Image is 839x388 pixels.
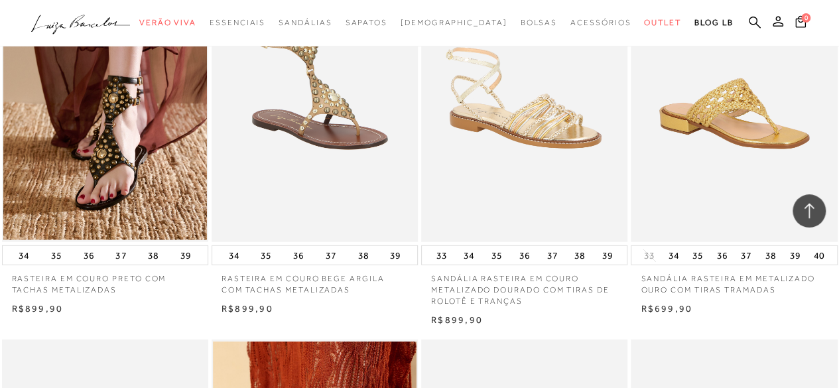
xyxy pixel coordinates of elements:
span: R$899,90 [12,303,64,314]
a: SANDÁLIA RASTEIRA EM COURO METALIZADO DOURADO COM TIRAS DE ROLOTÊ E TRANÇAS [421,265,627,306]
span: R$899,90 [222,303,273,314]
a: RASTEIRA EM COURO PRETO COM TACHAS METALIZADAS [2,265,208,296]
button: 34 [15,246,33,265]
a: noSubCategoriesText [401,11,507,35]
button: 38 [761,246,780,265]
span: Essenciais [210,18,265,27]
span: BLOG LB [694,18,733,27]
span: Sapatos [345,18,387,27]
a: RASTEIRA EM COURO BEGE ARGILA COM TACHAS METALIZADAS [212,265,418,296]
button: 36 [515,246,534,265]
button: 36 [80,246,98,265]
button: 39 [176,246,195,265]
span: Acessórios [570,18,631,27]
button: 38 [570,246,589,265]
a: SANDÁLIA RASTEIRA EM METALIZADO OURO COM TIRAS TRAMADAS [631,265,837,296]
span: Sandálias [279,18,332,27]
a: BLOG LB [694,11,733,35]
button: 34 [460,246,478,265]
button: 34 [665,246,683,265]
a: categoryNavScreenReaderText [210,11,265,35]
button: 35 [257,246,275,265]
button: 35 [47,246,66,265]
span: [DEMOGRAPHIC_DATA] [401,18,507,27]
button: 39 [386,246,405,265]
a: categoryNavScreenReaderText [139,11,196,35]
button: 38 [354,246,372,265]
button: 35 [688,246,707,265]
button: 36 [289,246,308,265]
a: categoryNavScreenReaderText [279,11,332,35]
button: 37 [322,246,340,265]
a: categoryNavScreenReaderText [345,11,387,35]
a: categoryNavScreenReaderText [570,11,631,35]
span: R$699,90 [641,303,692,314]
span: Verão Viva [139,18,196,27]
button: 36 [713,246,732,265]
button: 37 [543,246,561,265]
button: 34 [225,246,243,265]
button: 0 [791,15,810,32]
button: 35 [487,246,506,265]
button: 37 [737,246,755,265]
a: categoryNavScreenReaderText [520,11,557,35]
button: 39 [785,246,804,265]
button: 40 [810,246,828,265]
span: Outlet [644,18,681,27]
button: 33 [640,249,659,262]
span: 0 [801,13,810,23]
button: 38 [144,246,162,265]
button: 37 [111,246,130,265]
button: 33 [432,246,450,265]
a: categoryNavScreenReaderText [644,11,681,35]
button: 39 [598,246,617,265]
span: R$899,90 [431,314,483,325]
span: Bolsas [520,18,557,27]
